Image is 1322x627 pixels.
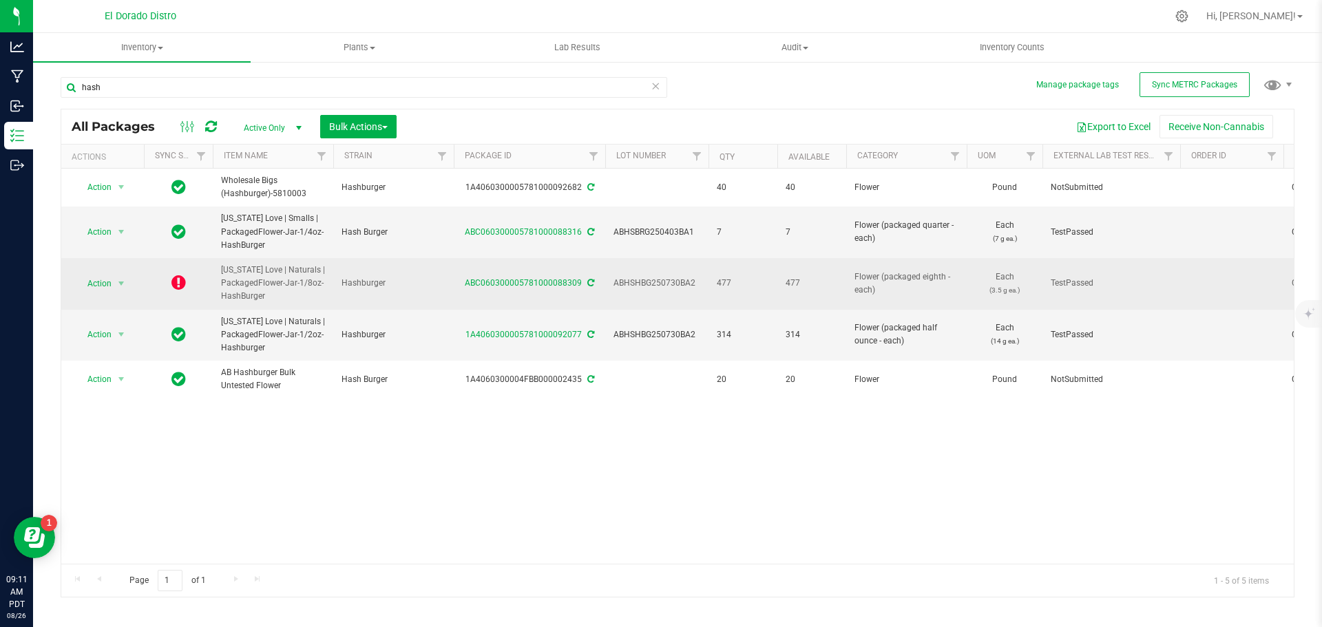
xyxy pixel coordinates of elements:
[788,152,830,162] a: Available
[1036,79,1119,91] button: Manage package tags
[686,145,709,168] a: Filter
[1020,145,1042,168] a: Filter
[1053,151,1162,160] a: External Lab Test Result
[961,41,1063,54] span: Inventory Counts
[854,219,958,245] span: Flower (packaged quarter - each)
[10,99,24,113] inline-svg: Inbound
[33,33,251,62] a: Inventory
[171,222,186,242] span: In Sync
[320,115,397,138] button: Bulk Actions
[6,610,27,621] p: 08/26
[717,277,769,290] span: 477
[6,573,27,610] p: 09:11 AM PDT
[41,515,57,531] iframe: Resource center unread badge
[1160,115,1273,138] button: Receive Non-Cannabis
[171,370,186,389] span: In Sync
[786,277,838,290] span: 477
[221,212,325,252] span: [US_STATE] Love | Smalls | PackagedFlower-Jar-1/4oz-HashBurger
[311,145,333,168] a: Filter
[975,232,1034,245] p: (7 g ea.)
[61,77,667,98] input: Search Package ID, Item Name, SKU, Lot or Part Number...
[585,374,594,384] span: Sync from Compliance System
[10,158,24,172] inline-svg: Outbound
[1051,373,1172,386] span: NotSubmitted
[342,277,445,290] span: Hashburger
[221,366,325,392] span: AB Hashburger Bulk Untested Flower
[585,278,594,288] span: Sync from Compliance System
[10,129,24,142] inline-svg: Inventory
[1191,151,1226,160] a: Order Id
[786,226,838,239] span: 7
[616,151,666,160] a: Lot Number
[113,178,130,197] span: select
[155,151,208,160] a: Sync Status
[786,328,838,341] span: 314
[33,41,251,54] span: Inventory
[468,33,686,62] a: Lab Results
[975,181,1034,194] span: Pound
[342,328,445,341] span: Hashburger
[342,226,445,239] span: Hash Burger
[717,373,769,386] span: 20
[224,151,268,160] a: Item Name
[686,33,903,62] a: Audit
[221,264,325,304] span: [US_STATE] Love | Naturals | PackagedFlower-Jar-1/8oz-HashBurger
[75,325,112,344] span: Action
[342,373,445,386] span: Hash Burger
[1140,72,1250,97] button: Sync METRC Packages
[431,145,454,168] a: Filter
[786,373,838,386] span: 20
[583,145,605,168] a: Filter
[465,278,582,288] a: ABC060300005781000088309
[613,277,700,290] span: ABHSHBG250730BA2
[585,227,594,237] span: Sync from Compliance System
[251,33,468,62] a: Plants
[329,121,388,132] span: Bulk Actions
[975,219,1034,245] span: Each
[113,370,130,389] span: select
[854,321,958,348] span: Flower (packaged half ounce - each)
[854,373,958,386] span: Flower
[1173,10,1190,23] div: Manage settings
[171,178,186,197] span: In Sync
[452,181,607,194] div: 1A4060300005781000092682
[975,270,1034,297] span: Each
[10,40,24,54] inline-svg: Analytics
[975,284,1034,297] p: (3.5 g ea.)
[854,181,958,194] span: Flower
[978,151,996,160] a: UOM
[221,315,325,355] span: [US_STATE] Love | Naturals | PackagedFlower-Jar-1/2oz-Hashburger
[1051,277,1172,290] span: TestPassed
[465,227,582,237] a: ABC060300005781000088316
[158,570,182,591] input: 1
[944,145,967,168] a: Filter
[854,270,958,297] span: Flower (packaged eighth - each)
[72,119,169,134] span: All Packages
[75,274,112,293] span: Action
[857,151,898,160] a: Category
[1051,328,1172,341] span: TestPassed
[113,274,130,293] span: select
[465,330,582,339] a: 1A4060300005781000092077
[585,330,594,339] span: Sync from Compliance System
[113,325,130,344] span: select
[221,174,325,200] span: Wholesale Bigs (Hashburger)-5810003
[1206,10,1296,21] span: Hi, [PERSON_NAME]!
[10,70,24,83] inline-svg: Manufacturing
[903,33,1121,62] a: Inventory Counts
[651,77,660,95] span: Clear
[613,226,700,239] span: ABHSBRG250403BA1
[717,328,769,341] span: 314
[452,373,607,386] div: 1A4060300004FBB000002435
[118,570,217,591] span: Page of 1
[717,181,769,194] span: 40
[344,151,373,160] a: Strain
[171,325,186,344] span: In Sync
[536,41,619,54] span: Lab Results
[1157,145,1180,168] a: Filter
[465,151,512,160] a: Package ID
[613,328,700,341] span: ABHSHBG250730BA2
[975,334,1034,348] p: (14 g ea.)
[975,321,1034,348] span: Each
